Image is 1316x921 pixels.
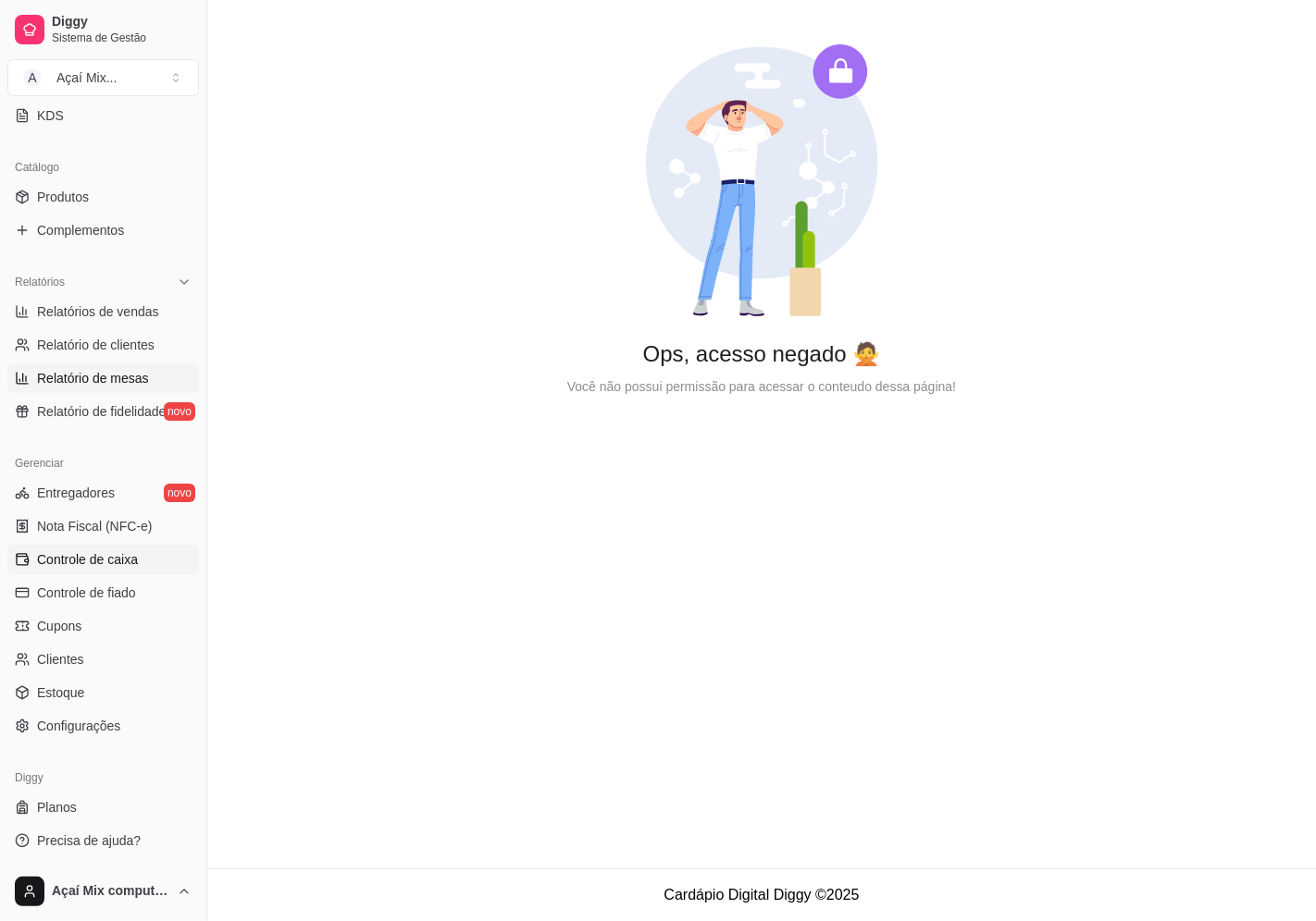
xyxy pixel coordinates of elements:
a: Controle de fiado [7,578,199,608]
a: Relatório de clientes [7,330,199,360]
span: Produtos [37,188,89,206]
span: Estoque [37,683,84,702]
span: Cupons [37,617,81,635]
a: Complementos [7,215,199,245]
span: Diggy [52,14,192,31]
a: KDS [7,101,199,130]
span: Relatórios [15,275,65,289]
span: Complementos [37,221,124,239]
span: Planos [37,798,77,817]
div: Gerenciar [7,448,199,478]
a: Precisa de ajuda? [7,826,199,855]
span: Controle de caixa [37,550,138,569]
div: Açaí Mix ... [56,68,117,87]
span: Relatórios de vendas [37,302,159,321]
a: Configurações [7,711,199,741]
span: Clientes [37,650,84,669]
span: Entregadores [37,484,115,502]
span: Relatório de clientes [37,336,155,354]
span: Relatório de fidelidade [37,402,166,421]
span: Relatório de mesas [37,369,149,387]
span: Controle de fiado [37,583,136,602]
a: Estoque [7,678,199,707]
span: Precisa de ajuda? [37,831,141,850]
a: Produtos [7,182,199,212]
a: DiggySistema de Gestão [7,7,199,52]
a: Nota Fiscal (NFC-e) [7,511,199,541]
span: Açaí Mix computador [52,883,169,900]
button: Açaí Mix computador [7,869,199,914]
button: Select a team [7,59,199,96]
div: Diggy [7,763,199,792]
a: Clientes [7,645,199,674]
a: Relatório de mesas [7,363,199,393]
a: Entregadoresnovo [7,478,199,508]
span: Configurações [37,717,120,735]
span: Sistema de Gestão [52,31,192,45]
div: Ops, acesso negado 🙅 [237,339,1286,369]
span: Nota Fiscal (NFC-e) [37,517,152,535]
a: Relatórios de vendas [7,297,199,326]
div: Você não possui permissão para acessar o conteudo dessa página! [237,376,1286,397]
span: KDS [37,106,64,125]
a: Relatório de fidelidadenovo [7,397,199,426]
div: Catálogo [7,153,199,182]
footer: Cardápio Digital Diggy © 2025 [207,868,1316,921]
span: A [23,68,42,87]
a: Planos [7,792,199,822]
a: Cupons [7,611,199,641]
a: Controle de caixa [7,545,199,574]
